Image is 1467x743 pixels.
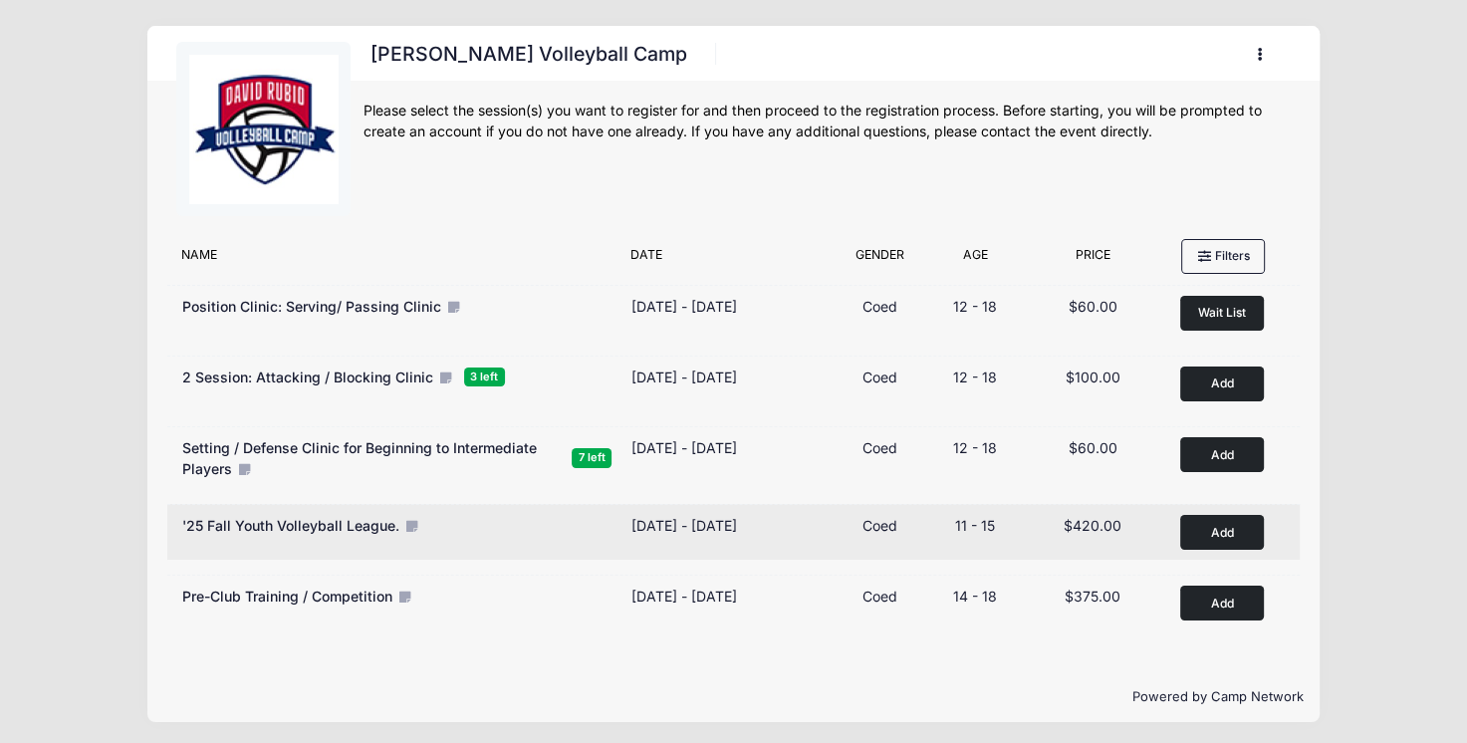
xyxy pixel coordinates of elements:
[364,101,1291,142] div: Please select the session(s) you want to register for and then proceed to the registration proces...
[953,439,997,456] span: 12 - 18
[572,448,611,467] span: 7 left
[631,367,737,387] div: [DATE] - [DATE]
[953,588,997,605] span: 14 - 18
[953,369,997,385] span: 12 - 18
[182,439,537,477] span: Setting / Defense Clinic for Beginning to Intermediate Players
[182,369,433,385] span: 2 Session: Attacking / Blocking Clinic
[861,439,896,456] span: Coed
[835,246,924,274] div: Gender
[631,296,737,317] div: [DATE] - [DATE]
[1181,239,1265,273] button: Filters
[631,586,737,607] div: [DATE] - [DATE]
[1180,296,1264,331] button: Wait List
[621,246,835,274] div: Date
[1068,298,1116,315] span: $60.00
[953,298,997,315] span: 12 - 18
[1180,367,1264,401] button: Add
[1180,586,1264,620] button: Add
[189,55,339,204] img: logo
[182,588,392,605] span: Pre-Club Training / Competition
[464,368,505,386] span: 3 left
[861,588,896,605] span: Coed
[171,246,620,274] div: Name
[163,687,1304,707] p: Powered by Camp Network
[861,517,896,534] span: Coed
[1180,437,1264,472] button: Add
[182,298,441,315] span: Position Clinic: Serving/ Passing Clinic
[1065,588,1120,605] span: $375.00
[1065,369,1119,385] span: $100.00
[631,515,737,536] div: [DATE] - [DATE]
[955,517,995,534] span: 11 - 15
[1064,517,1121,534] span: $420.00
[364,37,693,72] h1: [PERSON_NAME] Volleyball Camp
[182,517,399,534] span: '25 Fall Youth Volleyball League.
[861,298,896,315] span: Coed
[1068,439,1116,456] span: $60.00
[1198,305,1246,320] span: Wait List
[924,246,1026,274] div: Age
[1180,515,1264,550] button: Add
[631,437,737,458] div: [DATE] - [DATE]
[861,369,896,385] span: Coed
[1026,246,1160,274] div: Price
